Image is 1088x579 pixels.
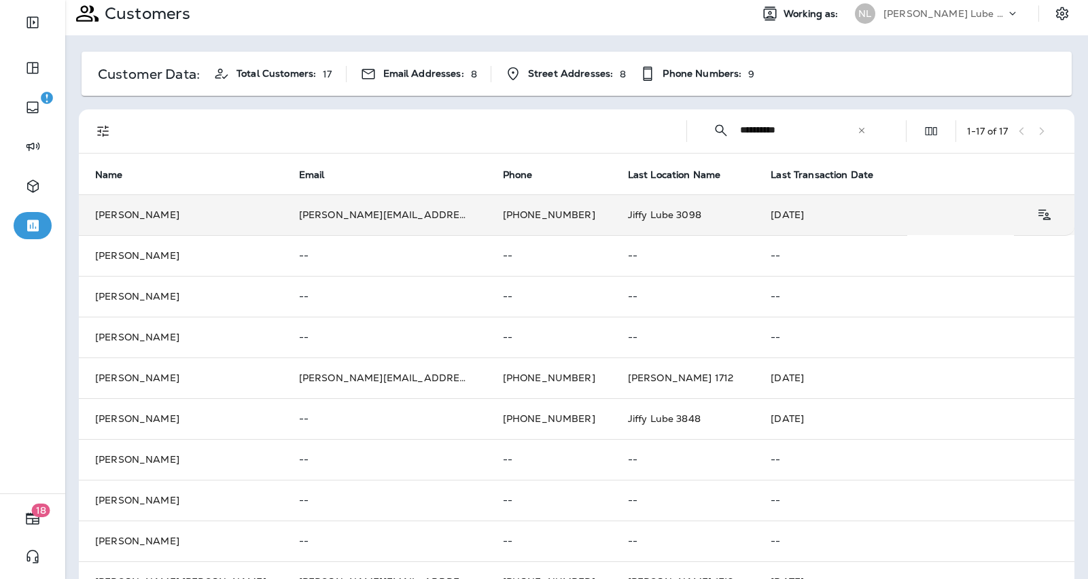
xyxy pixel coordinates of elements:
span: Phone [503,169,533,181]
span: Email [299,169,343,181]
span: Jiffy Lube 3848 [628,413,701,425]
td: [PHONE_NUMBER] [487,398,612,439]
td: [PHONE_NUMBER] [487,357,612,398]
p: -- [771,536,1058,546]
td: [PERSON_NAME] [79,317,283,357]
span: Email [299,169,325,181]
p: -- [503,536,595,546]
p: -- [628,291,739,302]
p: -- [628,454,739,465]
td: [DATE] [754,357,1074,398]
button: Customer Details [1030,201,1058,228]
td: [PERSON_NAME] [79,480,283,521]
button: Collapse Search [707,117,735,144]
p: -- [771,495,1058,506]
span: Last Transaction Date [771,169,873,181]
p: -- [299,332,470,343]
span: Phone Numbers: [663,68,741,80]
p: -- [628,536,739,546]
p: -- [771,291,1058,302]
p: -- [771,250,1058,261]
td: [DATE] [754,194,907,235]
p: -- [771,454,1058,465]
p: 9 [748,69,754,80]
button: Edit Fields [917,118,945,145]
button: Settings [1050,1,1074,26]
p: 8 [471,69,477,80]
span: 18 [32,504,50,517]
p: 17 [323,69,332,80]
p: -- [299,454,470,465]
td: [PERSON_NAME] [79,521,283,561]
span: Email Addresses: [383,68,464,80]
p: -- [299,413,470,424]
td: [PERSON_NAME] [79,235,283,276]
td: [PERSON_NAME][EMAIL_ADDRESS][PERSON_NAME][DOMAIN_NAME] [283,357,487,398]
button: Expand Sidebar [14,9,52,36]
td: [PERSON_NAME] [79,276,283,317]
td: [DATE] [754,398,1074,439]
p: 8 [620,69,626,80]
p: Customers [99,3,190,24]
span: Last Location Name [628,169,721,181]
td: [PERSON_NAME][EMAIL_ADDRESS][PERSON_NAME][DOMAIN_NAME] [283,194,487,235]
div: 1 - 17 of 17 [967,126,1008,137]
p: -- [299,291,470,302]
p: -- [299,536,470,546]
td: [PERSON_NAME] [79,357,283,398]
td: [PHONE_NUMBER] [487,194,612,235]
button: Filters [90,118,117,145]
p: -- [628,250,739,261]
p: Customer Data: [98,69,200,80]
div: NL [855,3,875,24]
p: -- [503,454,595,465]
span: Last Location Name [628,169,739,181]
button: 18 [14,505,52,532]
span: Street Addresses: [528,68,613,80]
span: Working as: [784,8,841,20]
td: [PERSON_NAME] [79,439,283,480]
span: Phone [503,169,550,181]
p: [PERSON_NAME] Lube Centers, Inc [883,8,1006,19]
p: -- [503,332,595,343]
span: [PERSON_NAME] 1712 [628,372,734,384]
td: [PERSON_NAME] [79,194,283,235]
span: Total Customers: [236,68,316,80]
p: -- [628,332,739,343]
p: -- [299,250,470,261]
p: -- [503,250,595,261]
p: -- [503,495,595,506]
span: Last Transaction Date [771,169,891,181]
span: Name [95,169,141,181]
p: -- [503,291,595,302]
p: -- [771,332,1058,343]
p: -- [299,495,470,506]
span: Jiffy Lube 3098 [628,209,701,221]
td: [PERSON_NAME] [79,398,283,439]
span: Name [95,169,123,181]
p: -- [628,495,739,506]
